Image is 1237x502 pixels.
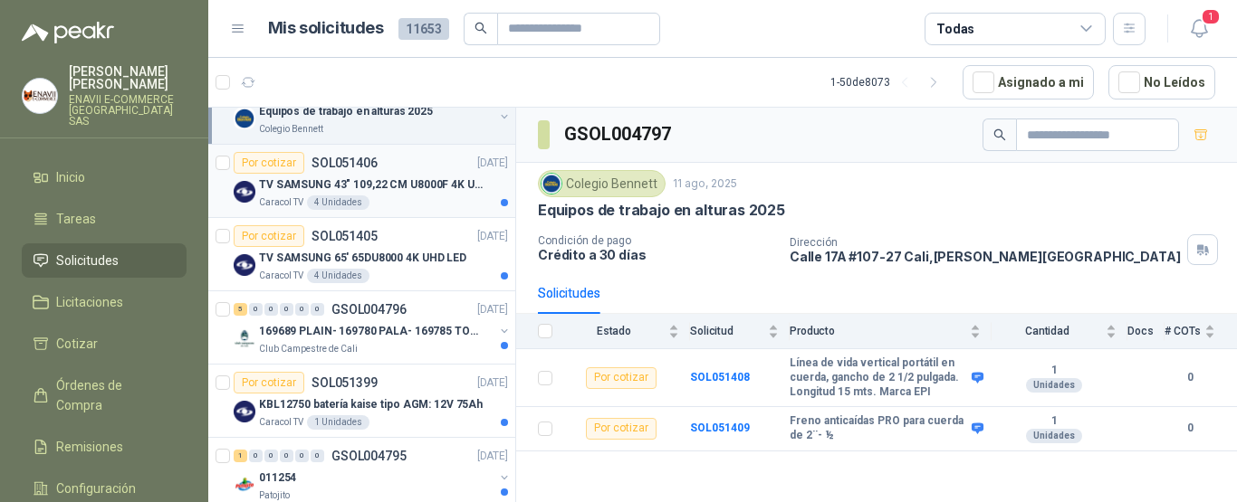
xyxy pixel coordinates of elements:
div: 0 [280,450,293,462]
span: # COTs [1165,325,1201,337]
div: 4 Unidades [307,269,369,283]
p: Club Campestre de Cali [259,342,358,356]
div: Unidades [1026,429,1082,443]
th: Estado [563,314,690,349]
div: Solicitudes [538,283,600,303]
b: 0 [1165,369,1215,386]
span: Cantidad [992,325,1102,337]
button: No Leídos [1108,65,1215,99]
div: Unidades [1026,378,1082,393]
div: 1 Unidades [307,415,369,430]
a: Solicitudes [22,243,187,278]
p: Caracol TV [259,269,303,283]
div: 0 [295,450,309,462]
span: search [993,128,1006,141]
p: SOL051399 [312,376,378,389]
a: Inicio [22,160,187,194]
p: [DATE] [477,301,508,318]
button: 1 [1183,13,1215,45]
p: [PERSON_NAME] [PERSON_NAME] [69,65,187,90]
b: 1 [992,414,1117,429]
div: 0 [249,450,263,462]
p: ENAVII E-COMMERCE [GEOGRAPHIC_DATA] SAS [69,94,187,127]
th: Docs [1127,314,1165,349]
img: Company Logo [234,401,255,422]
a: Tareas [22,202,187,236]
th: Cantidad [992,314,1127,349]
p: Caracol TV [259,415,303,430]
span: Licitaciones [56,292,123,312]
a: 5 0 0 0 0 0 GSOL004796[DATE] Company Logo169689 PLAIN- 169780 PALA- 169785 TORNILL 169796 CClub C... [234,298,512,356]
div: Por cotizar [234,372,304,393]
b: Línea de vida vertical portátil en cuerda, gancho de 2 1/2 pulgada. Longitud 15 mts. Marca EPI [790,356,967,399]
a: SOL051408 [690,371,750,384]
button: Asignado a mi [963,65,1094,99]
div: 0 [264,450,278,462]
div: Colegio Bennett [538,170,666,197]
div: 1 [234,450,247,462]
img: Company Logo [234,327,255,349]
h3: GSOL004797 [564,120,674,148]
div: 1 - 50 de 8073 [830,68,948,97]
span: Inicio [56,167,85,187]
p: GSOL004795 [331,450,407,462]
th: # COTs [1165,314,1237,349]
th: Producto [790,314,992,349]
p: Calle 17A #107-27 Cali , [PERSON_NAME][GEOGRAPHIC_DATA] [790,249,1181,264]
div: 0 [264,303,278,316]
span: Estado [563,325,665,337]
p: Equipos de trabajo en alturas 2025 [259,103,433,120]
div: 0 [311,303,324,316]
p: SOL051405 [312,230,378,242]
p: [DATE] [477,228,508,245]
div: Por cotizar [586,367,657,389]
p: Dirección [790,236,1181,249]
span: search [475,22,487,34]
h1: Mis solicitudes [268,15,384,42]
span: 11653 [398,18,449,40]
b: 1 [992,364,1117,378]
p: Condición de pago [538,234,775,247]
p: Caracol TV [259,195,303,210]
p: Colegio Bennett [259,122,323,137]
a: Por cotizarSOL051405[DATE] Company LogoTV SAMSUNG 65' 65DU8000 4K UHD LEDCaracol TV4 Unidades [208,218,515,291]
div: 4 Unidades [307,195,369,210]
span: Remisiones [56,437,123,457]
img: Company Logo [234,108,255,129]
a: Por cotizarSOL051406[DATE] Company LogoTV SAMSUNG 43" 109,22 CM U8000F 4K UHDCaracol TV4 Unidades [208,145,515,218]
b: 0 [1165,420,1215,437]
div: Por cotizar [234,225,304,247]
span: Órdenes de Compra [56,375,169,415]
a: 2 0 0 0 0 0 GSOL004797[DATE] Company LogoEquipos de trabajo en alturas 2025Colegio Bennett [234,79,512,137]
span: Configuración [56,478,136,498]
p: 011254 [259,469,296,487]
div: Por cotizar [586,418,657,440]
p: [DATE] [477,448,508,465]
p: GSOL004796 [331,303,407,316]
p: SOL051406 [312,156,378,169]
div: 0 [249,303,263,316]
a: Cotizar [22,327,187,361]
p: [DATE] [477,155,508,172]
span: Producto [790,325,966,337]
a: SOL051409 [690,421,750,434]
div: 0 [311,450,324,462]
img: Company Logo [234,474,255,496]
p: [DATE] [477,374,508,392]
div: Todas [936,19,974,39]
div: 0 [280,303,293,316]
p: KBL12750 batería kaise tipo AGM: 12V 75Ah [259,396,483,413]
th: Solicitud [690,314,790,349]
p: 169689 PLAIN- 169780 PALA- 169785 TORNILL 169796 C [259,323,484,340]
img: Company Logo [234,254,255,276]
img: Company Logo [234,181,255,203]
a: Remisiones [22,430,187,464]
p: 11 ago, 2025 [673,175,737,193]
a: Licitaciones [22,285,187,319]
span: Tareas [56,209,96,229]
div: 0 [295,303,309,316]
img: Company Logo [23,79,57,113]
p: Crédito a 30 días [538,247,775,262]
